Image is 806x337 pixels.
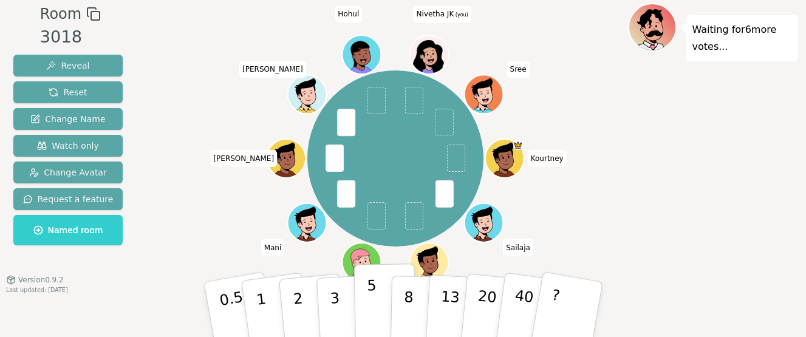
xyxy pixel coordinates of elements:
[210,150,277,167] span: Click to change your name
[13,162,123,183] button: Change Avatar
[49,86,87,98] span: Reset
[29,166,107,179] span: Change Avatar
[40,25,101,50] div: 3018
[454,12,468,18] span: (you)
[30,113,105,125] span: Change Name
[13,188,123,210] button: Request a feature
[13,215,123,245] button: Named room
[33,224,103,236] span: Named room
[261,239,285,256] span: Click to change your name
[13,135,123,157] button: Watch only
[18,275,64,285] span: Version 0.9.2
[411,36,448,73] button: Click to change your avatar
[335,5,362,22] span: Click to change your name
[13,108,123,130] button: Change Name
[507,61,530,78] span: Click to change your name
[6,287,68,293] span: Last updated: [DATE]
[414,5,471,22] span: Click to change your name
[503,239,533,256] span: Click to change your name
[46,60,89,72] span: Reveal
[13,55,123,77] button: Reveal
[23,193,114,205] span: Request a feature
[40,3,81,25] span: Room
[6,275,64,285] button: Version0.9.2
[528,150,567,167] span: Click to change your name
[692,21,792,55] p: Waiting for 6 more votes...
[513,140,523,150] span: Kourtney is the host
[13,81,123,103] button: Reset
[37,140,99,152] span: Watch only
[239,61,306,78] span: Click to change your name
